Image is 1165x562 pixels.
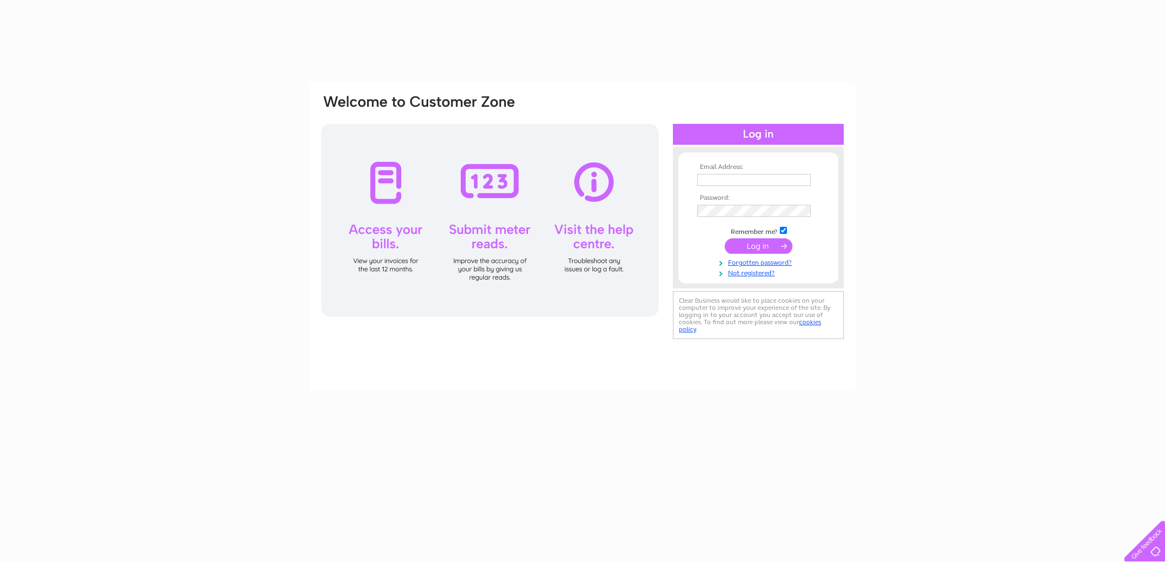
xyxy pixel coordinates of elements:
[694,225,822,236] td: Remember me?
[679,318,821,333] a: cookies policy
[697,257,822,267] a: Forgotten password?
[697,267,822,277] a: Not registered?
[673,291,844,339] div: Clear Business would like to place cookies on your computer to improve your experience of the sit...
[694,163,822,171] th: Email Address:
[725,238,792,254] input: Submit
[694,194,822,202] th: Password:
